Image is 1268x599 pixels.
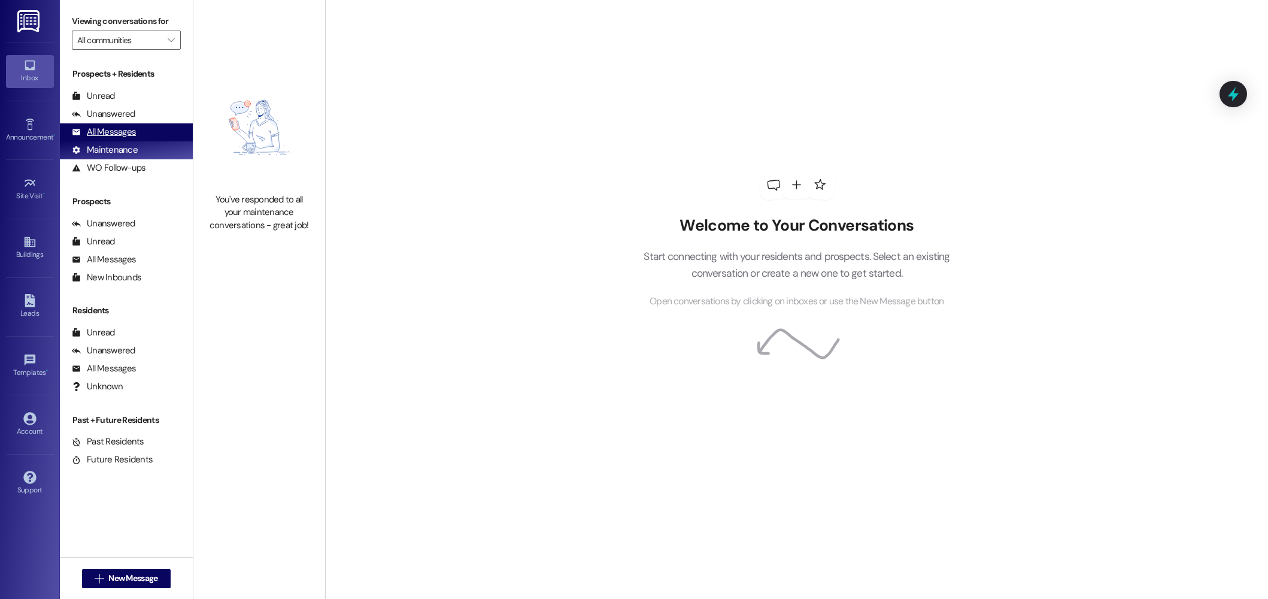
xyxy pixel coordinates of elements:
[60,304,193,317] div: Residents
[207,193,312,232] div: You've responded to all your maintenance conversations - great job!
[6,291,54,323] a: Leads
[108,572,157,585] span: New Message
[6,232,54,264] a: Buildings
[207,68,312,187] img: empty-state
[6,409,54,441] a: Account
[6,173,54,205] a: Site Visit •
[650,294,944,309] span: Open conversations by clicking on inboxes or use the New Message button
[72,453,153,466] div: Future Residents
[72,217,135,230] div: Unanswered
[72,380,123,393] div: Unknown
[72,108,135,120] div: Unanswered
[43,190,45,198] span: •
[72,271,141,284] div: New Inbounds
[626,216,968,235] h2: Welcome to Your Conversations
[46,367,48,375] span: •
[72,162,145,174] div: WO Follow-ups
[72,253,136,266] div: All Messages
[72,90,115,102] div: Unread
[60,68,193,80] div: Prospects + Residents
[60,195,193,208] div: Prospects
[72,344,135,357] div: Unanswered
[72,144,138,156] div: Maintenance
[626,248,968,282] p: Start connecting with your residents and prospects. Select an existing conversation or create a n...
[6,55,54,87] a: Inbox
[72,126,136,138] div: All Messages
[6,350,54,382] a: Templates •
[72,326,115,339] div: Unread
[72,235,115,248] div: Unread
[6,467,54,500] a: Support
[72,362,136,375] div: All Messages
[72,435,144,448] div: Past Residents
[95,574,104,583] i: 
[168,35,174,45] i: 
[60,414,193,426] div: Past + Future Residents
[77,31,162,50] input: All communities
[17,10,42,32] img: ResiDesk Logo
[53,131,55,140] span: •
[82,569,171,588] button: New Message
[72,12,181,31] label: Viewing conversations for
